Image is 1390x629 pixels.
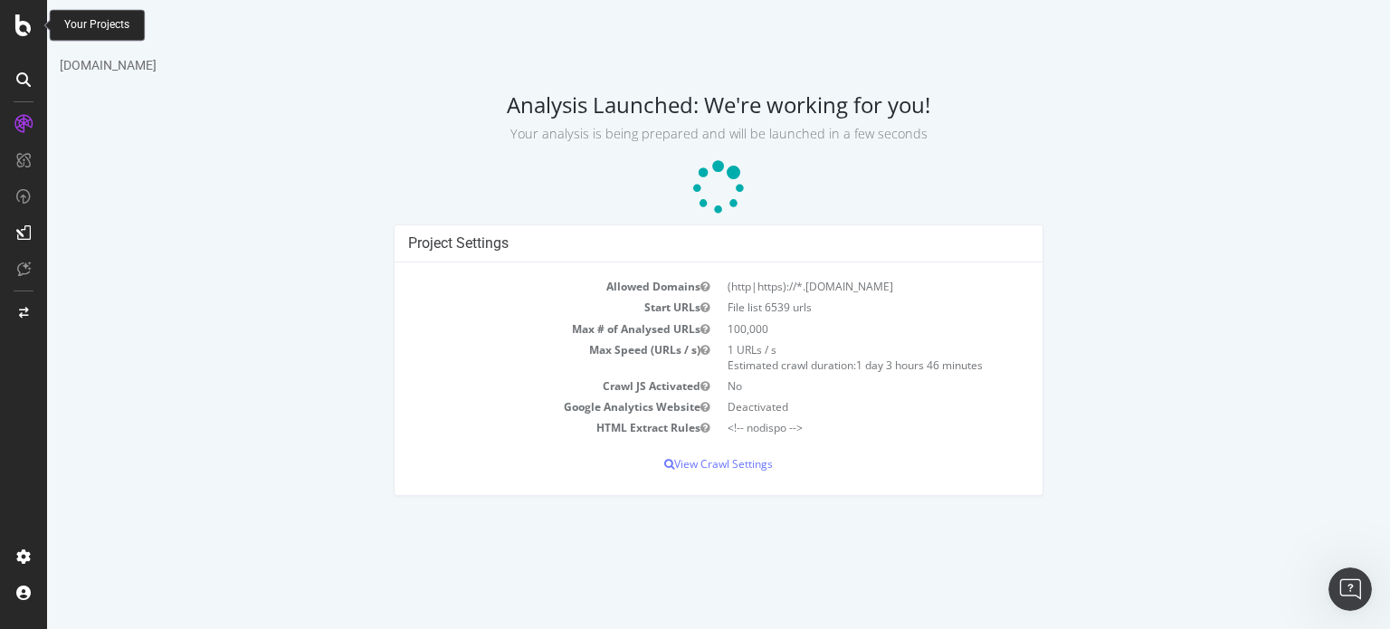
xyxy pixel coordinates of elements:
[671,339,982,376] td: 1 URLs / s Estimated crawl duration:
[361,319,671,339] td: Max # of Analysed URLs
[671,396,982,417] td: Deactivated
[671,276,982,297] td: (http|https)://*.[DOMAIN_NAME]
[361,417,671,438] td: HTML Extract Rules
[361,396,671,417] td: Google Analytics Website
[13,18,1330,56] div: Mbe
[361,376,671,396] td: Crawl JS Activated
[671,417,982,438] td: <!-- nodispo -->
[361,276,671,297] td: Allowed Domains
[671,376,982,396] td: No
[671,297,982,318] td: File list 6539 urls
[1328,567,1372,611] iframe: Intercom live chat
[361,234,982,253] h4: Project Settings
[13,56,1330,74] div: [DOMAIN_NAME]
[809,357,936,373] span: 1 day 3 hours 46 minutes
[64,17,129,33] div: Your Projects
[671,319,982,339] td: 100,000
[463,125,881,142] small: Your analysis is being prepared and will be launched in a few seconds
[13,92,1330,143] h2: Analysis Launched: We're working for you!
[361,339,671,376] td: Max Speed (URLs / s)
[361,297,671,318] td: Start URLs
[361,456,982,472] p: View Crawl Settings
